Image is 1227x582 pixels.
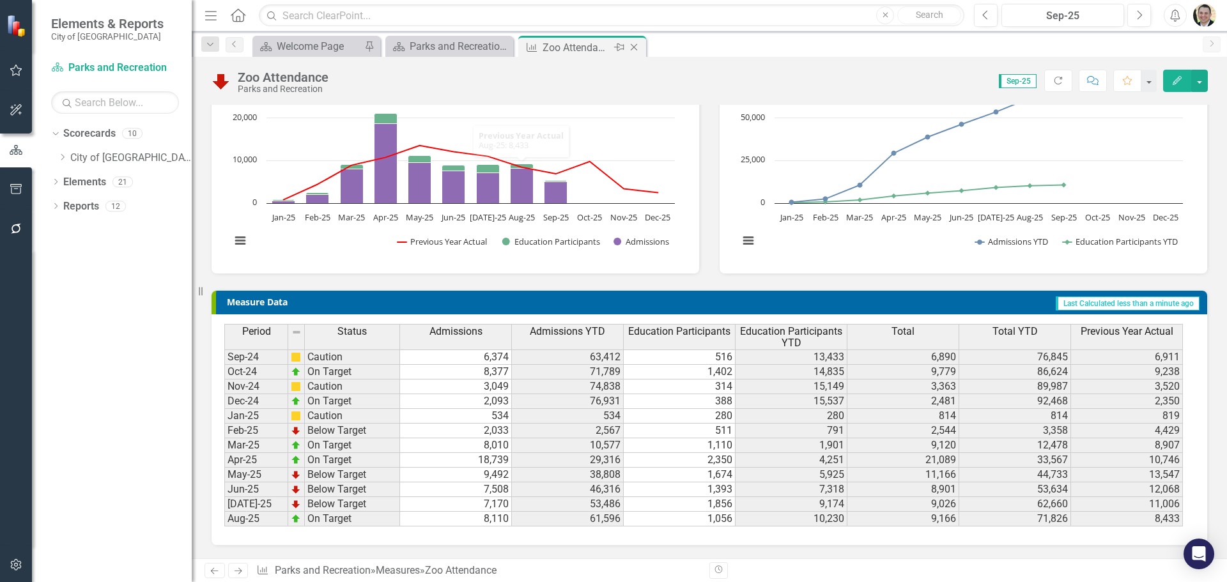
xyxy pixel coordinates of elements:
[224,379,288,394] td: Nov-24
[374,123,397,203] path: Apr-25, 18,739. Admissions.
[847,379,959,394] td: 3,363
[959,365,1071,379] td: 86,624
[291,396,301,406] img: zOikAAAAAElFTkSuQmCC
[224,394,288,409] td: Dec-24
[925,190,930,195] path: May-25, 5,925. Education Participants YTD.
[881,211,906,223] text: Apr-25
[63,175,106,190] a: Elements
[891,326,914,337] span: Total
[897,6,961,24] button: Search
[512,424,624,438] td: 2,567
[959,512,1071,526] td: 71,826
[477,172,500,203] path: Jul-25, 7,170. Admissions.
[847,468,959,482] td: 11,166
[429,326,482,337] span: Admissions
[51,31,164,42] small: City of [GEOGRAPHIC_DATA]
[736,438,847,453] td: 1,901
[959,188,964,193] path: Jun-25, 7,318. Education Participants YTD.
[999,74,1037,88] span: Sep-25
[271,211,295,223] text: Jan-25
[1071,349,1183,365] td: 6,911
[1071,497,1183,512] td: 11,006
[224,409,288,424] td: Jan-25
[410,38,510,54] div: Parks and Recreation Welcome Page
[610,211,637,223] text: Nov-25
[512,468,624,482] td: 38,808
[291,381,301,392] img: cBAA0RP0Y6D5n+AAAAAElFTkSuQmCC
[512,379,624,394] td: 74,838
[577,211,602,223] text: Oct-25
[1081,326,1173,337] span: Previous Year Actual
[272,199,295,201] path: Jan-25, 280. Education Participants.
[400,379,512,394] td: 3,049
[624,379,736,394] td: 314
[400,394,512,409] td: 2,093
[624,394,736,409] td: 388
[738,326,844,348] span: Education Participants YTD
[291,352,301,362] img: cBAA0RP0Y6D5n+AAAAAElFTkSuQmCC
[425,564,497,576] div: Zoo Attendance
[224,349,288,365] td: Sep-24
[530,326,605,337] span: Admissions YTD
[122,128,143,139] div: 10
[224,69,681,261] svg: Interactive chart
[400,453,512,468] td: 18,739
[442,165,465,171] path: Jun-25, 1,393. Education Participants.
[224,453,288,468] td: Apr-25
[916,10,943,20] span: Search
[959,453,1071,468] td: 33,567
[789,199,794,204] path: Jan-25, 534. Admissions YTD.
[305,424,400,438] td: Below Target
[858,183,863,188] path: Mar-25, 10,577. Admissions YTD.
[400,365,512,379] td: 8,377
[305,394,400,409] td: On Target
[645,211,670,223] text: Dec-25
[502,236,599,247] button: Show Education Participants
[847,424,959,438] td: 2,544
[959,438,1071,453] td: 12,478
[400,409,512,424] td: 534
[406,211,433,223] text: May-25
[252,196,257,208] text: 0
[1061,182,1067,187] path: Sep-25, 10,672. Education Participants YTD.
[736,409,847,424] td: 280
[959,468,1071,482] td: 44,733
[256,38,361,54] a: Welcome Page
[736,482,847,497] td: 7,318
[1063,236,1178,247] button: Show Education Participants YTD
[512,512,624,526] td: 61,596
[1056,296,1200,310] span: Last Calculated less than a minute ago
[823,196,828,201] path: Feb-25, 2,567. Admissions YTD.
[1118,211,1145,223] text: Nov-25
[224,424,288,438] td: Feb-25
[994,185,999,190] path: Jul-25, 9,174. Education Participants YTD.
[305,468,400,482] td: Below Target
[959,121,964,126] path: Jun-25, 46,316. Admissions YTD.
[224,69,686,261] div: Chart. Highcharts interactive chart.
[891,151,897,156] path: Apr-25, 29,316. Admissions YTD.
[736,512,847,526] td: 10,230
[337,326,367,337] span: Status
[397,236,488,247] button: Show Previous Year Actual
[400,424,512,438] td: 2,033
[238,84,328,94] div: Parks and Recreation
[736,497,847,512] td: 9,174
[1085,211,1110,223] text: Oct-25
[512,394,624,409] td: 76,931
[1051,211,1077,223] text: Sep-25
[624,512,736,526] td: 1,056
[736,424,847,438] td: 791
[305,409,400,424] td: Caution
[256,563,700,578] div: » »
[291,367,301,377] img: zOikAAAAAElFTkSuQmCC
[624,409,736,424] td: 280
[400,438,512,453] td: 8,010
[51,16,164,31] span: Elements & Reports
[1071,468,1183,482] td: 13,547
[847,482,959,497] td: 8,901
[305,512,400,526] td: On Target
[1071,394,1183,409] td: 2,350
[847,409,959,424] td: 814
[1193,4,1216,27] img: Andrew Lawson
